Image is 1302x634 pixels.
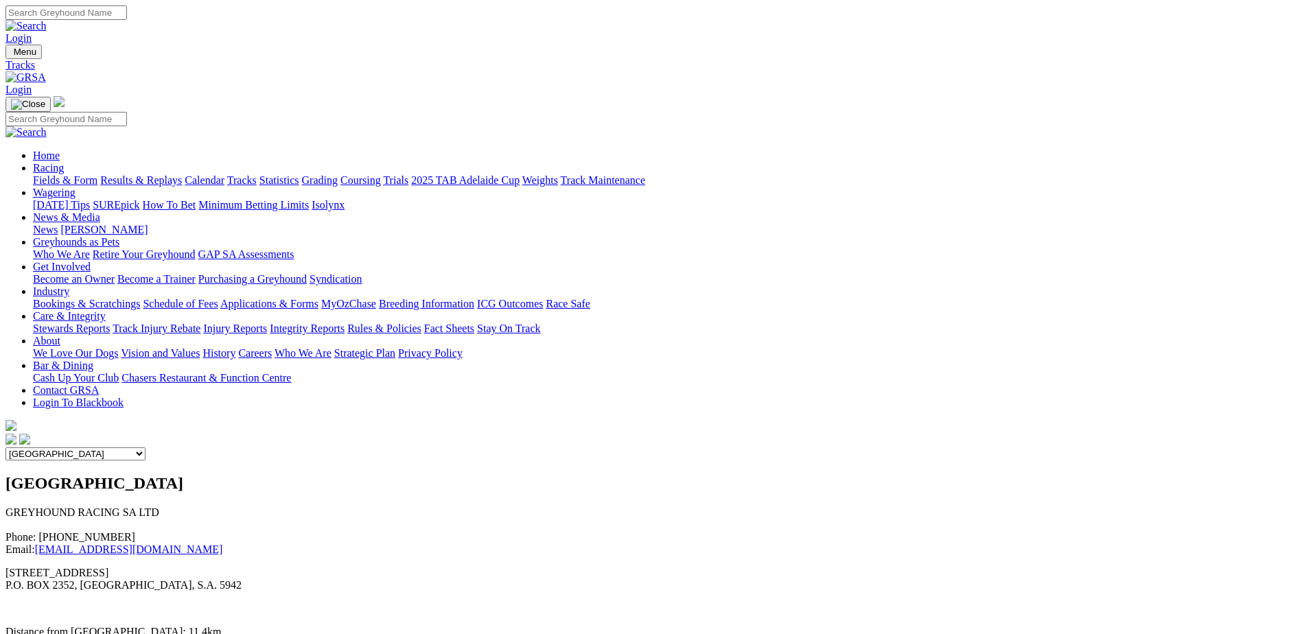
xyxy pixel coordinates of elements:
a: Login [5,32,32,44]
a: GAP SA Assessments [198,248,294,260]
a: Grading [302,174,338,186]
h2: [GEOGRAPHIC_DATA] [5,474,1297,493]
a: Login To Blackbook [33,397,124,408]
a: Care & Integrity [33,310,106,322]
div: Wagering [33,199,1297,211]
div: Industry [33,298,1297,310]
a: [PERSON_NAME] [60,224,148,235]
div: Care & Integrity [33,322,1297,335]
a: Rules & Policies [347,322,421,334]
a: Stay On Track [477,322,540,334]
div: About [33,347,1297,360]
button: Toggle navigation [5,97,51,112]
img: twitter.svg [19,434,30,445]
a: News [33,224,58,235]
a: Stewards Reports [33,322,110,334]
img: logo-grsa-white.png [5,420,16,431]
input: Search [5,5,127,20]
a: Bar & Dining [33,360,93,371]
p: GREYHOUND RACING SA LTD Phone: [PHONE_NUMBER] Email: [5,506,1297,556]
a: Become an Owner [33,273,115,285]
img: facebook.svg [5,434,16,445]
button: Toggle navigation [5,45,42,59]
a: MyOzChase [321,298,376,309]
a: Cash Up Your Club [33,372,119,384]
a: Strategic Plan [334,347,395,359]
img: GRSA [5,71,46,84]
a: Track Injury Rebate [113,322,200,334]
a: Minimum Betting Limits [198,199,309,211]
a: Fact Sheets [424,322,474,334]
div: Racing [33,174,1297,187]
a: 2025 TAB Adelaide Cup [411,174,520,186]
a: We Love Our Dogs [33,347,118,359]
a: Integrity Reports [270,322,345,334]
a: Greyhounds as Pets [33,236,119,248]
a: Applications & Forms [220,298,318,309]
a: Trials [383,174,408,186]
a: Contact GRSA [33,384,99,396]
p: [STREET_ADDRESS] P.O. BOX 2352, [GEOGRAPHIC_DATA], S.A. 5942 [5,567,1297,591]
a: Weights [522,174,558,186]
a: Racing [33,162,64,174]
a: History [202,347,235,359]
a: Coursing [340,174,381,186]
span: Menu [14,47,36,57]
div: News & Media [33,224,1297,236]
a: Get Involved [33,261,91,272]
a: Results & Replays [100,174,182,186]
a: Calendar [185,174,224,186]
a: Privacy Policy [398,347,463,359]
a: Syndication [310,273,362,285]
a: Become a Trainer [117,273,196,285]
a: Race Safe [546,298,590,309]
img: Close [11,99,45,110]
div: Bar & Dining [33,372,1297,384]
a: Who We Are [33,248,90,260]
a: Tracks [5,59,1297,71]
div: Get Involved [33,273,1297,285]
a: Industry [33,285,69,297]
img: Search [5,20,47,32]
a: Careers [238,347,272,359]
a: Retire Your Greyhound [93,248,196,260]
input: Search [5,112,127,126]
img: Search [5,126,47,139]
a: Tracks [227,174,257,186]
img: logo-grsa-white.png [54,96,65,107]
a: Who We Are [275,347,332,359]
a: Bookings & Scratchings [33,298,140,309]
a: Fields & Form [33,174,97,186]
div: Greyhounds as Pets [33,248,1297,261]
a: Track Maintenance [561,174,645,186]
a: Vision and Values [121,347,200,359]
a: Wagering [33,187,75,198]
a: SUREpick [93,199,139,211]
a: News & Media [33,211,100,223]
a: Purchasing a Greyhound [198,273,307,285]
a: Chasers Restaurant & Function Centre [121,372,291,384]
a: Login [5,84,32,95]
a: [EMAIL_ADDRESS][DOMAIN_NAME] [35,543,223,555]
a: How To Bet [143,199,196,211]
a: Statistics [259,174,299,186]
a: Isolynx [312,199,345,211]
a: Injury Reports [203,322,267,334]
a: ICG Outcomes [477,298,543,309]
a: [DATE] Tips [33,199,90,211]
a: Breeding Information [379,298,474,309]
a: About [33,335,60,347]
a: Schedule of Fees [143,298,218,309]
a: Home [33,150,60,161]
